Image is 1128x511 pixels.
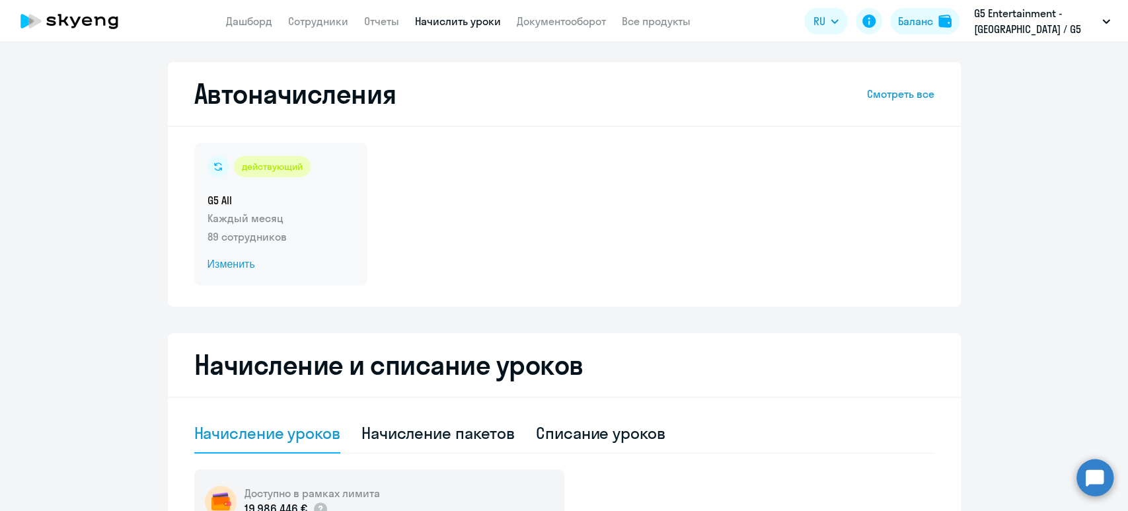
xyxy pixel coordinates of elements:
[207,210,354,226] p: Каждый месяц
[361,422,515,444] div: Начисление пакетов
[194,422,340,444] div: Начисление уроков
[804,8,848,34] button: RU
[898,13,933,29] div: Баланс
[288,15,348,28] a: Сотрудники
[813,13,825,29] span: RU
[415,15,501,28] a: Начислить уроки
[364,15,399,28] a: Отчеты
[244,486,380,500] h5: Доступно в рамках лимита
[967,5,1117,37] button: G5 Entertainment - [GEOGRAPHIC_DATA] / G5 Holdings LTD, G5 Ent - LT
[517,15,606,28] a: Документооборот
[867,86,934,102] a: Смотреть все
[536,422,665,444] div: Списание уроков
[974,5,1097,37] p: G5 Entertainment - [GEOGRAPHIC_DATA] / G5 Holdings LTD, G5 Ent - LT
[207,193,354,208] h5: G5 All
[207,229,354,245] p: 89 сотрудников
[890,8,959,34] button: Балансbalance
[938,15,952,28] img: balance
[234,156,311,177] div: действующий
[622,15,691,28] a: Все продукты
[194,349,934,381] h2: Начисление и списание уроков
[194,78,396,110] h2: Автоначисления
[226,15,272,28] a: Дашборд
[207,256,354,272] span: Изменить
